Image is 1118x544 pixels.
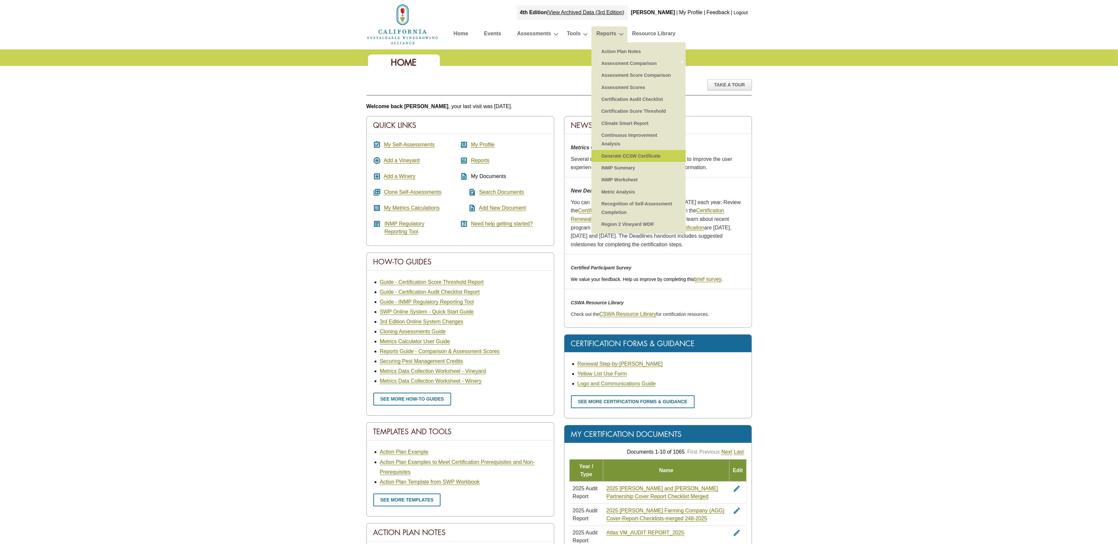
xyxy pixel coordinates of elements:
span: My Documents [471,173,506,179]
a: Certification Audit Checklist [598,93,679,105]
a: Metrics Data Collection Worksheet - Vineyard [380,368,486,374]
a: Action Plan Template from SWP Workbook [380,479,480,485]
a: INMP RegulatoryReporting Tool [385,221,425,235]
a: INMP Worksheet [598,174,679,186]
div: Quick Links [367,116,554,134]
a: See more certification forms & guidance [571,395,695,408]
a: Tools [567,29,581,41]
p: You can start the Self-Assessment as early as [DATE] each year. Review the handout and watch the ... [571,198,745,249]
strong: 4th Edition [520,10,547,15]
div: Action Plan Notes [367,524,554,541]
a: Certification Renewal Webinar [571,208,724,222]
a: Events [484,29,501,41]
a: brief survey [694,276,722,282]
a: edit [733,486,741,491]
a: Reports Guide - Comparison & Assessment Scores [380,348,500,354]
a: Resource Library [632,29,676,41]
a: Assessment Score Comparison [598,69,679,81]
a: My Metrics Calculations [384,205,440,211]
a: Add a Vineyard [384,158,420,164]
i: description [460,172,468,180]
a: Metric Analysis [598,186,679,198]
span: 2025 Audit Report [573,530,598,543]
span: 2025 Audit Report [573,486,598,499]
i: calculate [373,204,381,212]
i: assessment [460,157,468,165]
a: edit [733,530,741,535]
a: Guide - Certification Audit Checklist Report [380,289,480,295]
div: News [564,116,752,134]
div: How-To Guides [367,253,554,271]
i: assignment_turned_in [373,141,381,149]
a: Logo and Communications Guide [578,381,656,387]
a: Action Plan Examples to Meet Certification Prerequisites and Non-Prerequisites [380,459,535,475]
a: My Profile [471,142,494,148]
a: Next [721,449,732,455]
a: Certification Renewal Steps [578,208,643,214]
a: Feedback [706,10,730,15]
a: Yellow List Use Form [578,371,627,377]
a: Home [366,21,439,27]
em: Certified Participant Survey [571,265,632,270]
a: Renewal Step-by-[PERSON_NAME] [578,361,663,367]
a: First [687,449,698,455]
i: help_center [460,220,468,228]
a: Generate CCSW Certificate [598,150,679,162]
a: Guide - INMP Regulatory Reporting Tool [380,299,474,305]
td: Name [603,459,730,481]
a: View Archived Data (3rd Edition) [549,10,624,15]
td: Year / Type [569,459,603,481]
span: 2025 Audit Report [573,508,598,521]
a: CSWA Resource Library [599,311,656,317]
div: Templates And Tools [367,423,554,440]
span: Several updates were made to the metrics center to improve the user experience and remove under-u... [571,156,732,170]
a: Search Documents [479,189,524,195]
a: Previous [699,449,720,455]
strong: Metrics Center Updates [571,145,630,150]
div: Certification Forms & Guidance [564,335,752,352]
a: Metrics Data Collection Worksheet - Winery [380,378,482,384]
a: Cloning Assessments Guide [380,329,446,335]
i: edit [733,529,741,537]
a: Last [734,449,744,455]
div: Take A Tour [707,79,752,90]
a: Need help getting started? [471,221,533,227]
i: edit [733,485,741,493]
div: | [517,5,628,20]
a: Assessments [517,29,551,41]
img: logo_cswa2x.png [366,3,439,45]
i: add_box [373,172,381,180]
td: Edit [730,459,746,481]
a: Action Plan Notes [598,45,679,57]
a: My Self-Assessments [384,142,435,148]
b: Welcome back [PERSON_NAME] [366,104,449,109]
a: My Profile [679,10,702,15]
a: Home [454,29,468,41]
span: » [681,60,684,67]
a: Add New Document [479,205,526,211]
a: Reports [596,29,616,41]
a: Assessment Scores [598,81,679,93]
i: article [373,220,381,228]
b: [PERSON_NAME] [631,10,675,15]
i: account_box [460,141,468,149]
a: Assessment Comparison [598,57,679,69]
div: | [703,5,706,20]
a: Reports [471,158,489,164]
div: | [731,5,733,20]
em: CSWA Resource Library [571,300,624,305]
a: See more how-to guides [373,393,451,406]
div: | [676,5,678,20]
a: See more templates [373,494,441,506]
a: Guide - Certification Score Threshold Report [380,279,484,285]
div: My Certification Documents [564,425,752,443]
a: Action Plan Example [380,449,429,455]
i: add_circle [373,157,381,165]
span: We value your feedback. Help us improve by completing this . [571,277,723,282]
span: Check out the for certification resources. [571,312,709,317]
a: INMP Summary [598,162,679,174]
a: Recognition of Self-Assessment Completion [598,198,679,219]
a: Metrics Calculator User Guide [380,339,450,345]
a: Climate Smart Report [598,117,679,129]
span: Documents 1-10 of 1065 [627,449,685,455]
